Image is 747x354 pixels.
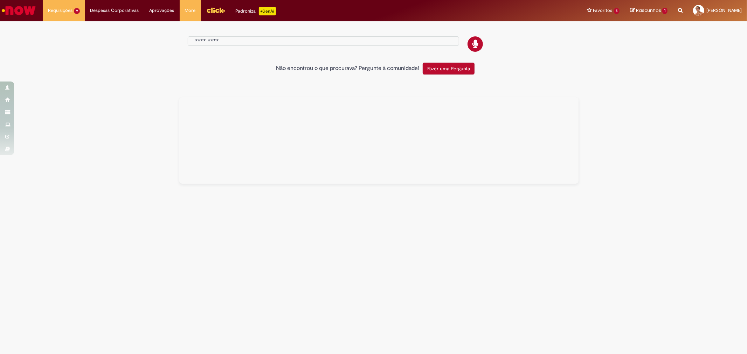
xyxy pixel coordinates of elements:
img: ServiceNow [1,3,37,17]
div: Tudo [179,97,579,184]
a: Rascunhos [630,7,668,14]
span: 5 [614,8,620,14]
h2: Não encontrou o que procurava? Pergunte à comunidade! [276,65,419,72]
span: 9 [74,8,80,14]
span: [PERSON_NAME] [706,7,742,13]
span: Rascunhos [636,7,661,14]
span: More [185,7,196,14]
span: Favoritos [593,7,613,14]
span: Aprovações [150,7,174,14]
span: Despesas Corporativas [90,7,139,14]
button: Fazer uma Pergunta [423,63,475,75]
img: click_logo_yellow_360x200.png [206,5,225,15]
div: Padroniza [236,7,276,15]
p: +GenAi [259,7,276,15]
span: 1 [662,8,668,14]
span: Requisições [48,7,72,14]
